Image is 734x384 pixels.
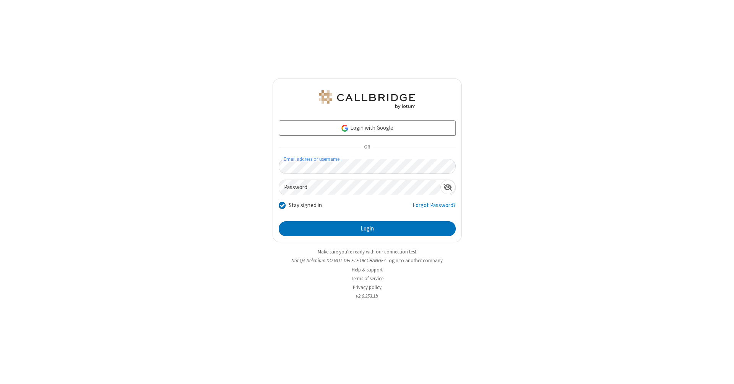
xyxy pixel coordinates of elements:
a: Help & support [352,266,383,273]
li: v2.6.353.1b [273,292,462,300]
img: QA Selenium DO NOT DELETE OR CHANGE [317,90,417,109]
input: Email address or username [279,159,456,174]
li: Not QA Selenium DO NOT DELETE OR CHANGE? [273,257,462,264]
a: Privacy policy [353,284,382,291]
img: google-icon.png [341,124,349,132]
button: Login to another company [386,257,443,264]
input: Password [279,180,440,195]
a: Login with Google [279,120,456,136]
span: OR [361,142,373,153]
a: Forgot Password? [412,201,456,216]
button: Login [279,221,456,237]
div: Show password [440,180,455,194]
a: Terms of service [351,275,383,282]
a: Make sure you're ready with our connection test [318,248,416,255]
label: Stay signed in [289,201,322,210]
